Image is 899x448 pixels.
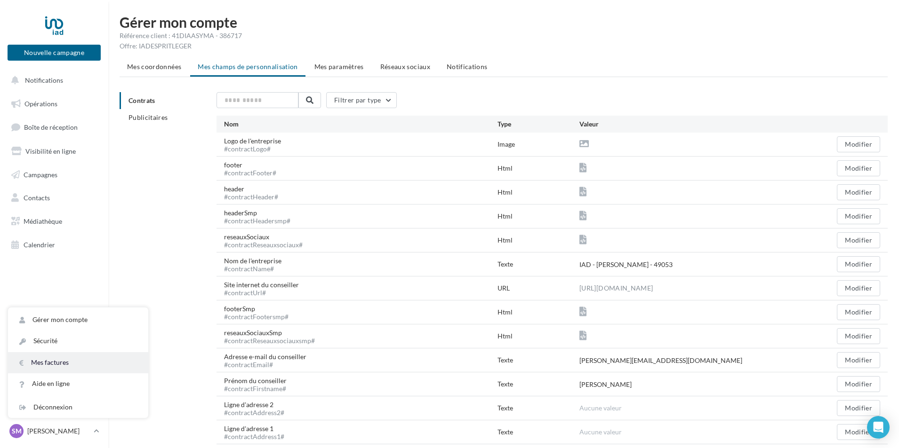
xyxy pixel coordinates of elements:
[120,15,888,29] h1: Gérer mon compte
[224,208,298,224] div: headerSmp
[224,400,292,416] div: Ligne d'adresse 2
[837,376,880,392] button: Modifier
[224,280,306,296] div: Site internet du conseiller
[837,208,880,224] button: Modifier
[837,280,880,296] button: Modifier
[224,218,290,224] div: #contractHeadersmp#
[326,92,397,108] button: Filtrer par type
[579,404,622,412] span: Aucune valeur
[867,416,890,439] div: Open Intercom Messenger
[224,304,296,320] div: footerSmp
[24,170,57,178] span: Campagnes
[498,379,579,389] div: Texte
[498,427,579,437] div: Texte
[498,212,579,221] div: Html
[6,212,103,231] a: Médiathèque
[6,165,103,185] a: Campagnes
[447,63,488,71] span: Notifications
[224,170,276,176] div: #contractFooter#
[498,164,579,173] div: Html
[498,140,579,149] div: Image
[579,119,798,129] div: Valeur
[120,41,888,51] div: Offre: IADESPRITLEGER
[837,328,880,344] button: Modifier
[579,380,632,389] div: [PERSON_NAME]
[6,94,103,114] a: Opérations
[127,63,181,71] span: Mes coordonnées
[498,236,579,245] div: Html
[224,314,289,320] div: #contractFootersmp#
[25,76,63,84] span: Notifications
[224,409,284,416] div: #contractAddress2#
[224,194,278,200] div: #contractHeader#
[24,241,55,249] span: Calendrier
[25,147,76,155] span: Visibilité en ligne
[6,141,103,161] a: Visibilité en ligne
[24,100,57,108] span: Opérations
[120,31,888,40] div: Référence client : 41DIAASYMA - 386717
[128,113,168,121] span: Publicitaires
[224,424,292,440] div: Ligne d'adresse 1
[6,71,99,90] button: Notifications
[498,331,579,341] div: Html
[837,304,880,320] button: Modifier
[12,426,22,436] span: SM
[224,242,303,248] div: #contractReseauxsociaux#
[6,117,103,137] a: Boîte de réception
[224,338,315,344] div: #contractReseauxsociauxsmp#
[27,426,90,436] p: [PERSON_NAME]
[8,309,148,330] a: Gérer mon compte
[6,188,103,208] a: Contacts
[498,355,579,365] div: Texte
[224,376,294,392] div: Prénom du conseiller
[498,188,579,197] div: Html
[224,160,284,176] div: footer
[224,256,289,272] div: Nom de l'entreprise
[498,259,579,269] div: Texte
[8,397,148,418] div: Déconnexion
[8,352,148,373] a: Mes factures
[8,422,101,440] a: SM [PERSON_NAME]
[498,403,579,413] div: Texte
[224,290,299,296] div: #contractUrl#
[837,184,880,200] button: Modifier
[837,256,880,272] button: Modifier
[224,362,306,368] div: #contractEmail#
[837,400,880,416] button: Modifier
[224,146,281,152] div: #contractLogo#
[8,373,148,394] a: Aide en ligne
[579,428,622,436] span: Aucune valeur
[8,330,148,352] a: Sécurité
[8,45,101,61] button: Nouvelle campagne
[380,63,430,71] span: Réseaux sociaux
[498,307,579,317] div: Html
[837,424,880,440] button: Modifier
[837,352,880,368] button: Modifier
[24,123,78,131] span: Boîte de réception
[224,433,284,440] div: #contractAddress1#
[224,385,287,392] div: #contractFirstname#
[837,160,880,176] button: Modifier
[24,217,62,225] span: Médiathèque
[224,266,281,272] div: #contractName#
[224,352,314,368] div: Adresse e-mail du conseiller
[579,283,653,294] a: [URL][DOMAIN_NAME]
[6,235,103,255] a: Calendrier
[24,194,50,202] span: Contacts
[224,232,310,248] div: reseauxSociaux
[224,328,322,344] div: reseauxSociauxSmp
[224,184,286,200] div: header
[837,136,880,152] button: Modifier
[579,356,742,365] div: [PERSON_NAME][EMAIL_ADDRESS][DOMAIN_NAME]
[498,119,579,129] div: Type
[579,260,673,269] div: IAD - [PERSON_NAME] - 49053
[224,119,498,129] div: Nom
[314,63,364,71] span: Mes paramètres
[837,232,880,248] button: Modifier
[498,283,579,293] div: URL
[224,136,289,152] div: Logo de l'entreprise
